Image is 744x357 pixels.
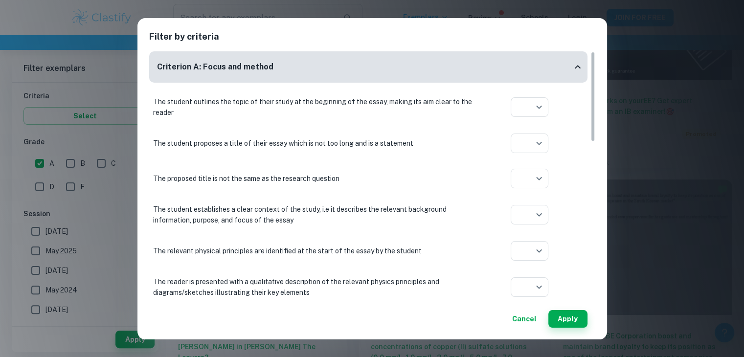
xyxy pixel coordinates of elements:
p: The proposed title is not the same as the research question [153,173,476,184]
div: Criterion A: Focus and method [149,51,587,83]
h2: Filter by criteria [149,30,595,51]
h6: Criterion A: Focus and method [157,61,273,73]
p: The student proposes a title of their essay which is not too long and is a statement [153,138,476,149]
p: The student outlines the topic of their study at the beginning of the essay, making its aim clear... [153,96,476,118]
p: The relevant physical principles are identified at the start of the essay by the student [153,245,476,256]
button: Apply [548,310,587,328]
p: The reader is presented with a qualitative description of the relevant physics principles and dia... [153,276,476,298]
button: Cancel [508,310,541,328]
p: The student establishes a clear context of the study, i.e it describes the relevant background in... [153,204,476,225]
